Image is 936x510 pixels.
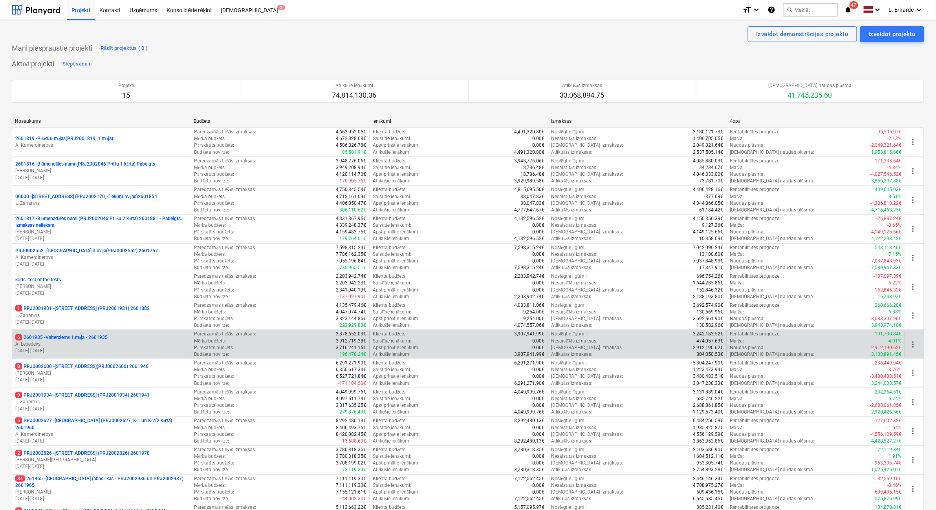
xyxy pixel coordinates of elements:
[15,193,157,200] p: 00000 - [STREET_ADDRESS] (PRJ2002170, Čiekuru mājas)2601854
[909,311,918,320] span: more_vert
[194,273,256,280] p: Paredzamās tiešās izmaksas :
[909,224,918,233] span: more_vert
[336,129,366,135] p: 4,663,052.05€
[15,370,188,377] p: [PERSON_NAME]
[551,280,598,286] p: Nesaistītās izmaksas :
[15,438,188,444] p: [DATE] - [DATE]
[15,305,188,325] div: 1PRJ2001931 -[STREET_ADDRESS] (PRJ2001931) 2601882L. Zaharāns[DATE]-[DATE]
[693,149,723,156] p: 2,537,505.14€
[730,293,814,300] p: [DEMOGRAPHIC_DATA] naudas plūsma :
[768,91,852,100] p: 41,745,235.60
[551,235,593,242] p: Atlikušās izmaksas :
[756,29,848,39] div: Izveidot demonstrācijas projektu
[870,229,902,235] p: -4,149,125.66€
[15,417,188,444] div: 6PRJ0002627 -[GEOGRAPHIC_DATA] (PRJ0002627, K-1 un K-2(2.kārta) 2601960A. Kamerdinerovs[DATE]-[DATE]
[336,287,366,293] p: 2,341,040.13€
[730,193,744,200] p: Marža :
[515,178,545,184] p: 3,929,989.58€
[521,193,545,200] p: 38,047.83€
[15,175,188,181] p: [DATE] - [DATE]
[373,251,411,258] p: Saistītie ienākumi :
[696,287,723,293] p: 152,846.32€
[15,235,188,242] p: [DATE] - [DATE]
[551,171,623,178] p: [DEMOGRAPHIC_DATA] izmaksas :
[194,207,229,213] p: Budžeta novirze :
[730,158,780,164] p: Rentabilitātes prognoze :
[373,229,421,235] p: Apstiprinātie ienākumi :
[897,472,936,510] iframe: Chat Widget
[699,207,723,213] p: 61,184.42€
[194,164,226,171] p: Mērķa budžets :
[870,200,902,207] p: -4,306,818.22€
[515,235,545,242] p: 4,132,596.52€
[888,222,902,229] p: -0.65%
[551,135,598,142] p: Nesaistītās izmaksas :
[15,248,188,268] div: PRJ0002552 -[GEOGRAPHIC_DATA] 3.māja(PRJ0002552) 2601767A. Kamerdinerovs[DATE]-[DATE]
[693,142,723,149] p: 2,049,321.64€
[909,195,918,205] span: more_vert
[730,135,744,142] p: Marža :
[336,186,366,193] p: 4,750,345.54€
[194,264,229,271] p: Budžeta novirze :
[15,363,188,383] div: 8PRJ0002600 -[STREET_ADDRESS](PRJ0002600) 2601946[PERSON_NAME][DATE]-[DATE]
[515,129,545,135] p: 4,491,320.80€
[551,158,587,164] p: Noslēgtie līgumi :
[870,258,902,264] p: -7,037,848.93€
[194,149,229,156] p: Budžeta novirze :
[12,44,92,53] p: Mani piespraustie projekti
[336,273,366,280] p: 2,203,942.74€
[560,91,604,100] p: 33,068,894.75
[15,135,188,149] div: 2601819 -Pīlādžu mājas(PRJ2601819, 1.māja)A. Kamerdinerovs
[15,161,155,168] p: 2601816 - Blūmendāles nami (PRJ2002046 Prūšu 1 kārta) Pabeigts
[702,222,723,229] p: 9,127.36€
[783,3,838,16] button: Meklēt
[373,244,407,251] p: Klienta budžets :
[15,457,188,463] p: [PERSON_NAME][GEOGRAPHIC_DATA]
[194,215,256,222] p: Paredzamās tiešās izmaksas :
[15,363,22,370] span: 8
[15,348,188,354] p: [DATE] - [DATE]
[551,186,587,193] p: Noslēgtie līgumi :
[373,164,411,171] p: Saistītie ienākumi :
[15,319,188,326] p: [DATE] - [DATE]
[373,293,412,300] p: Atlikušie ienākumi :
[339,235,366,242] p: 179,764.61€
[888,164,902,171] p: -4.34%
[373,186,407,193] p: Klienta budžets :
[875,244,902,251] p: 543,118.40€
[373,264,412,271] p: Atlikušie ienākumi :
[909,426,918,436] span: more_vert
[730,129,780,135] p: Rentabilitātes prognoze :
[373,258,421,264] p: Apstiprinātie ienākumi :
[15,450,188,470] div: 2PRJ2002826 -[STREET_ADDRESS] (PRJ2002826) 2601978[PERSON_NAME][GEOGRAPHIC_DATA][DATE]-[DATE]
[338,178,366,184] p: -170,905.76€
[730,178,814,184] p: [DEMOGRAPHIC_DATA] naudas plūsma :
[730,142,765,149] p: Naudas plūsma :
[336,280,366,286] p: 2,203,942.23€
[15,392,22,398] span: 9
[768,82,852,89] p: [DEMOGRAPHIC_DATA] naudas plūsma
[730,222,744,229] p: Marža :
[373,287,421,293] p: Apstiprinātie ienākumi :
[730,273,780,280] p: Rentabilitātes prognoze :
[844,5,852,15] i: notifications
[194,135,226,142] p: Mērķa budžets :
[551,142,623,149] p: [DEMOGRAPHIC_DATA] izmaksas :
[373,215,407,222] p: Klienta budžets :
[696,273,723,280] p: 696,754.26€
[336,258,366,264] p: 7,055,196.84€
[515,264,545,271] p: 7,598,315.24€
[15,168,188,174] p: [PERSON_NAME]
[874,158,902,164] p: -171,338.64€
[730,235,814,242] p: [DEMOGRAPHIC_DATA] naudas plūsma :
[909,253,918,262] span: more_vert
[194,158,256,164] p: Paredzamās tiešās izmaksas :
[730,264,814,271] p: [DEMOGRAPHIC_DATA] naudas plūsma :
[15,215,188,229] p: 2601817 - Blūmenadāles nami (PRJ2002046 Prūšu 2 kārta) 2601881 - Pabeigts. Izmaksas neliekam.
[15,193,188,207] div: 00000 -[STREET_ADDRESS] (PRJ2002170, Čiekuru mājas)2601854L. Zaharāns
[194,193,226,200] p: Mērķa budžets :
[551,118,724,124] div: Izmaksas
[194,186,256,193] p: Paredzamās tiešās izmaksas :
[336,193,366,200] p: 4,712,161.09€
[730,149,814,156] p: [DEMOGRAPHIC_DATA] naudas plūsma :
